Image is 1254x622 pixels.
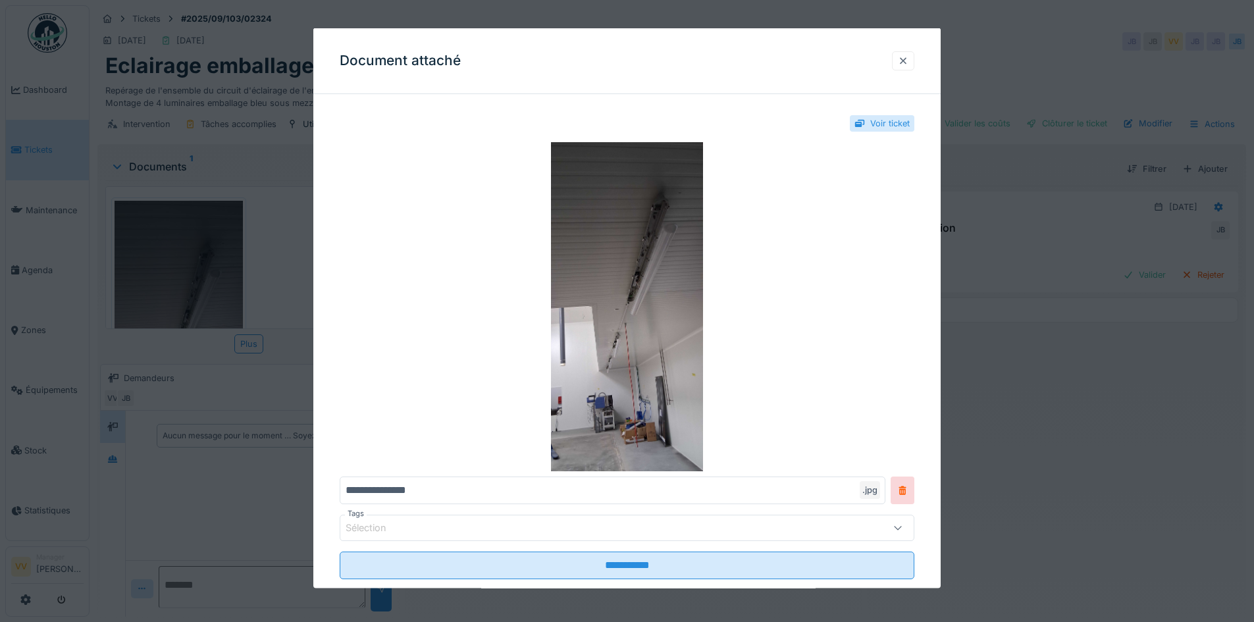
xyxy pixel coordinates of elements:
[340,53,461,69] h3: Document attaché
[346,521,405,535] div: Sélection
[860,481,880,499] div: .jpg
[345,508,367,519] label: Tags
[340,142,914,471] img: 283c5fef-d1f7-4d26-a0f8-2b23c831a7d0-20250901_180053.jpg
[870,117,910,130] div: Voir ticket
